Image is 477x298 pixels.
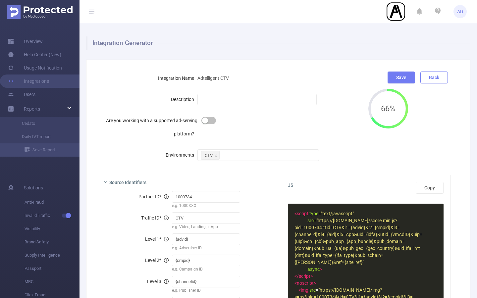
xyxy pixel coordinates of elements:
[25,196,79,209] span: Anti-Fraud
[8,35,43,48] a: Overview
[416,182,444,194] button: Copy
[298,287,301,293] span: <
[301,287,308,293] span: img
[294,273,299,279] span: </
[388,72,415,83] button: Save
[294,211,297,216] span: <
[171,97,197,102] label: Description
[172,287,240,295] div: e.g. Publisher ID
[103,180,107,184] i: icon: right
[24,181,43,194] span: Solutions
[294,218,423,265] span: "https://[DOMAIN_NAME]/score.min.js?pid=1000734#tid=CTV&l1={advid}&l2={cmpid}&l3={channelid}&l4={...
[457,5,463,18] span: AD
[205,151,213,160] div: CTV
[25,249,79,262] span: Supply Intelligence
[299,273,310,279] span: script
[307,267,320,272] span: async
[309,211,318,216] span: type
[310,273,313,279] span: >
[294,218,423,265] span: =
[25,143,79,157] a: Save Report...
[294,211,354,216] span: =
[13,117,72,130] a: Cedato
[166,152,197,158] label: Environments
[307,218,314,223] span: src
[164,216,169,220] i: icon: info-circle
[164,279,169,284] i: icon: info-circle
[297,280,314,286] span: noscript
[172,266,240,273] div: e.g. Campaign ID
[141,215,169,221] span: Traffic ID
[164,237,169,241] i: icon: info-circle
[25,222,79,235] span: Visibility
[420,72,448,83] button: Back
[8,74,49,88] a: Integrations
[145,236,169,242] span: Level 1
[201,151,220,160] li: CTV
[320,267,322,272] span: >
[25,235,79,249] span: Brand Safety
[8,88,35,101] a: Users
[172,245,240,252] div: e.g. Advertiser ID
[294,280,297,286] span: <
[164,258,169,263] i: icon: info-circle
[86,36,470,50] h1: Integration Generator
[98,175,273,189] div: icon: rightSource Identifiers
[158,75,197,81] label: Integration Name
[164,194,169,199] i: icon: info-circle
[138,194,169,199] span: Partner ID
[172,224,240,231] div: e.g. Video, Landing, InApp
[147,279,169,284] span: Level 3
[8,61,62,74] a: Usage Notification
[297,211,308,216] span: script
[24,102,40,116] a: Reports
[368,105,408,113] span: 66%
[309,287,316,293] span: src
[25,209,79,222] span: Invalid Traffic
[13,130,72,143] a: Daily IVT report
[214,154,218,158] i: icon: close
[314,280,316,286] span: >
[7,5,73,19] img: Protected Media
[172,203,240,210] div: e.g. 1000XXX
[197,75,229,81] span: Adtelligent CTV
[145,258,169,263] span: Level 2
[8,48,61,61] a: Help Center (New)
[25,275,79,288] span: MRC
[24,106,40,112] span: Reports
[321,211,354,216] span: "text/javascript"
[106,118,197,136] label: Are you working with a supported ad-serving platform?
[25,262,79,275] span: Passport
[288,182,444,194] span: JS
